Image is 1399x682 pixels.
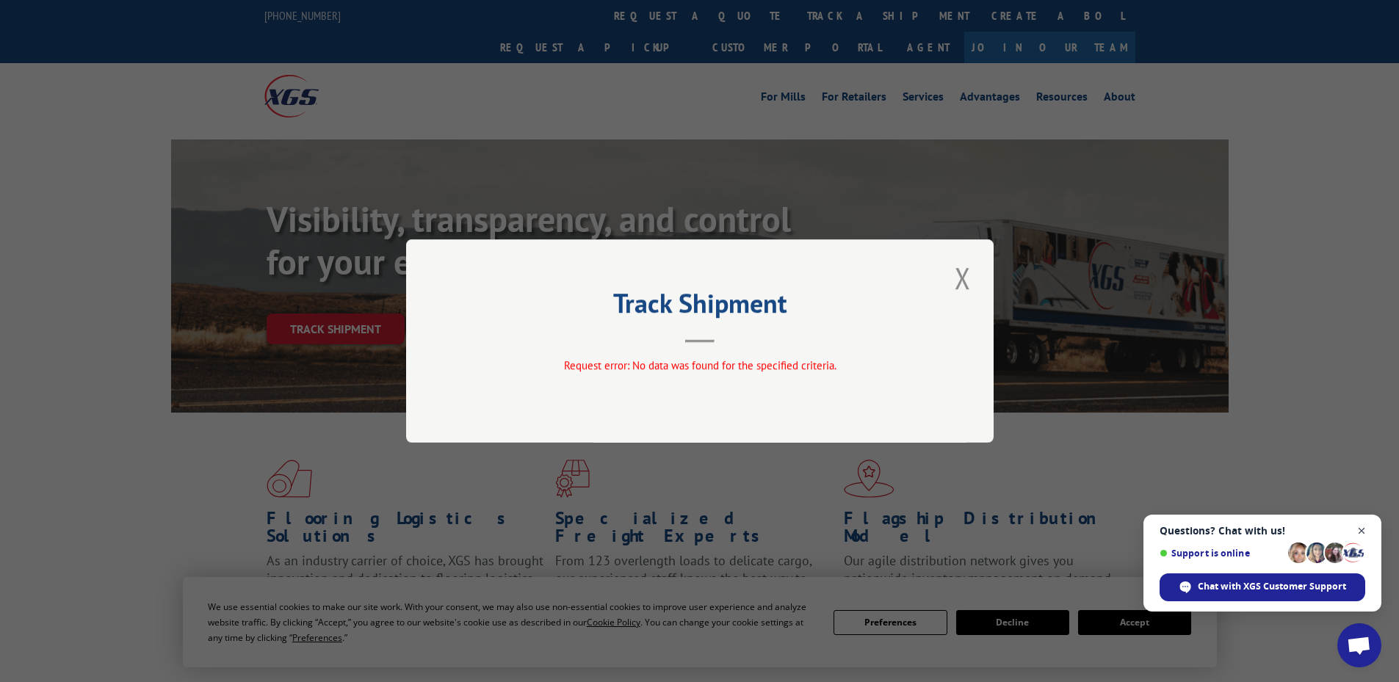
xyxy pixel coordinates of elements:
[1337,623,1381,667] a: Open chat
[1160,525,1365,537] span: Questions? Chat with us!
[563,358,836,372] span: Request error: No data was found for the specified criteria.
[1198,580,1346,593] span: Chat with XGS Customer Support
[480,293,920,321] h2: Track Shipment
[1160,573,1365,601] span: Chat with XGS Customer Support
[1160,548,1283,559] span: Support is online
[950,258,975,298] button: Close modal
